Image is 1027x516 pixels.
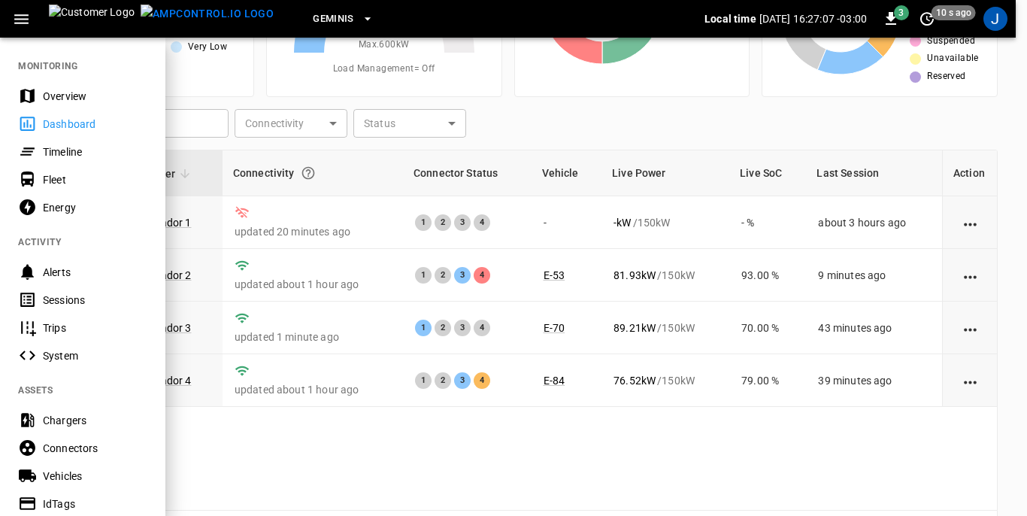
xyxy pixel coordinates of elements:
div: Connectors [43,441,147,456]
div: profile-icon [983,7,1007,31]
p: Local time [704,11,756,26]
div: Vehicles [43,469,147,484]
span: Geminis [313,11,354,28]
div: Timeline [43,144,147,159]
div: Dashboard [43,117,147,132]
div: Alerts [43,265,147,280]
img: Customer Logo [49,5,135,33]
div: Chargers [43,413,147,428]
div: Energy [43,200,147,215]
p: [DATE] 16:27:07 -03:00 [759,11,867,26]
span: 10 s ago [932,5,976,20]
div: IdTags [43,496,147,511]
div: Sessions [43,293,147,308]
img: ampcontrol.io logo [141,5,274,23]
div: System [43,348,147,363]
div: Fleet [43,172,147,187]
button: set refresh interval [915,7,939,31]
span: 3 [894,5,909,20]
div: Trips [43,320,147,335]
div: Overview [43,89,147,104]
